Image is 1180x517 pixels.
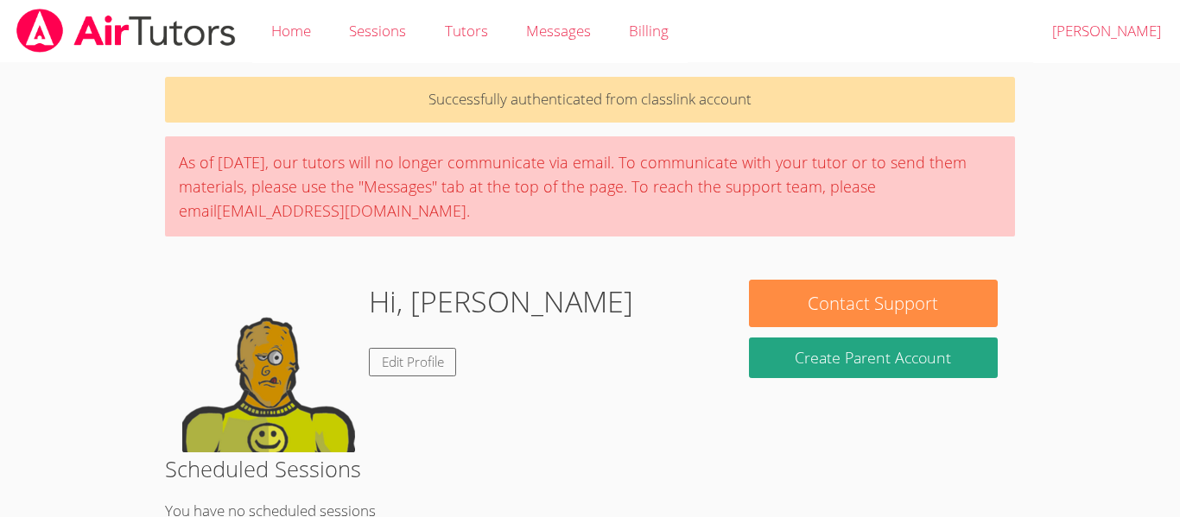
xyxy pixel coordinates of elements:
[182,280,355,452] img: default.png
[15,9,238,53] img: airtutors_banner-c4298cdbf04f3fff15de1276eac7730deb9818008684d7c2e4769d2f7ddbe033.png
[526,21,591,41] span: Messages
[165,452,1015,485] h2: Scheduled Sessions
[369,280,633,324] h1: Hi, [PERSON_NAME]
[165,77,1015,123] p: Successfully authenticated from classlink account
[369,348,457,376] a: Edit Profile
[165,136,1015,236] div: As of [DATE], our tutors will no longer communicate via email. To communicate with your tutor or ...
[749,337,998,378] button: Create Parent Account
[749,280,998,327] button: Contact Support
